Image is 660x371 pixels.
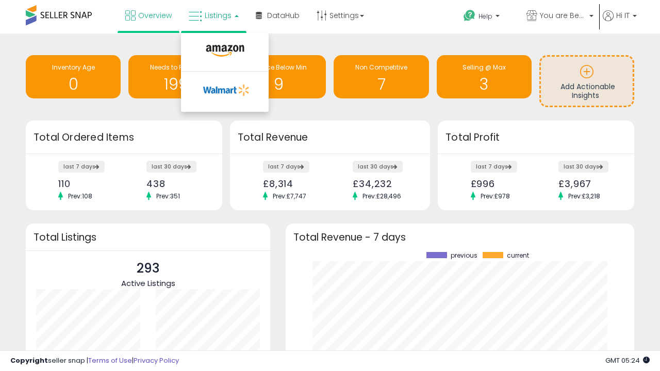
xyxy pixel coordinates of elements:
label: last 30 days [558,161,608,173]
div: £3,967 [558,178,616,189]
span: DataHub [267,10,300,21]
a: Terms of Use [88,356,132,365]
div: seller snap | | [10,356,179,366]
label: last 7 days [263,161,309,173]
span: Inventory Age [52,63,95,72]
i: Get Help [463,9,476,22]
h3: Total Listings [34,233,262,241]
a: Hi IT [603,10,637,33]
h3: Total Ordered Items [34,130,214,145]
h1: 3 [442,76,526,93]
span: Listings [205,10,232,21]
span: Prev: £7,747 [268,192,311,200]
h3: Total Revenue [238,130,422,145]
a: Help [455,2,517,33]
div: £996 [471,178,529,189]
div: 110 [58,178,116,189]
span: Non Competitive [355,63,407,72]
span: current [507,252,529,259]
span: Overview [138,10,172,21]
a: Non Competitive 7 [334,55,428,98]
h1: 0 [31,76,115,93]
a: Selling @ Max 3 [437,55,532,98]
span: Add Actionable Insights [560,81,615,101]
span: Selling @ Max [463,63,506,72]
a: Needs to Reprice 199 [128,55,223,98]
div: £8,314 [263,178,322,189]
span: previous [451,252,477,259]
span: Prev: £3,218 [563,192,605,200]
h1: 199 [134,76,218,93]
div: 438 [146,178,204,189]
a: Inventory Age 0 [26,55,121,98]
p: 293 [121,259,175,278]
a: BB Price Below Min 9 [231,55,326,98]
h3: Total Profit [445,130,626,145]
label: last 30 days [146,161,196,173]
span: You are Beautiful ([GEOGRAPHIC_DATA]) [540,10,586,21]
span: Hi IT [616,10,630,21]
h1: 9 [236,76,321,93]
label: last 7 days [471,161,517,173]
a: Add Actionable Insights [541,57,633,106]
h3: Total Revenue - 7 days [293,233,626,241]
span: Prev: £978 [475,192,515,200]
span: Prev: 108 [63,192,97,200]
span: Active Listings [121,278,175,289]
a: Privacy Policy [134,356,179,365]
h1: 7 [339,76,423,93]
strong: Copyright [10,356,48,365]
span: Help [478,12,492,21]
label: last 7 days [58,161,105,173]
span: Prev: £28,496 [357,192,406,200]
span: Prev: 351 [151,192,185,200]
span: BB Price Below Min [250,63,307,72]
label: last 30 days [353,161,403,173]
span: 2025-09-18 05:24 GMT [605,356,650,365]
span: Needs to Reprice [150,63,202,72]
div: £34,232 [353,178,412,189]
